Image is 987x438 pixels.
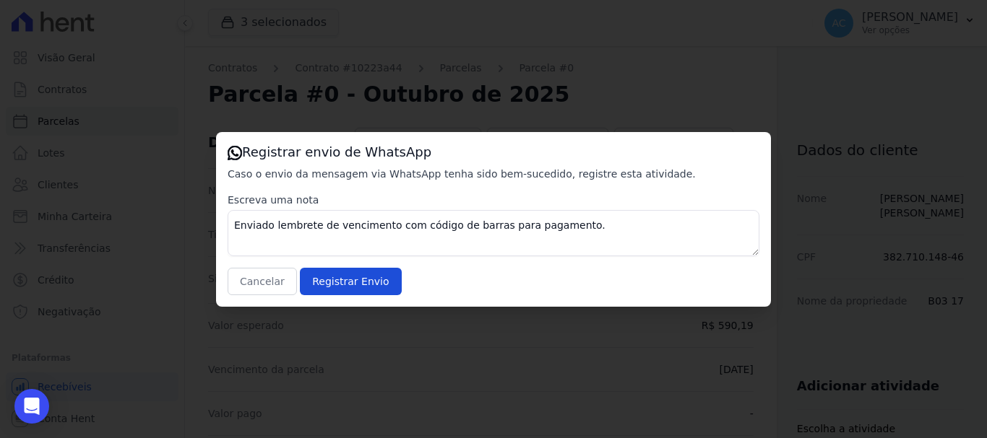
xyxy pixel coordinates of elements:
[228,144,759,161] h3: Registrar envio de WhatsApp
[300,268,401,295] input: Registrar Envio
[228,167,759,181] p: Caso o envio da mensagem via WhatsApp tenha sido bem-sucedido, registre esta atividade.
[14,389,49,424] div: Open Intercom Messenger
[228,193,759,207] label: Escreva uma nota
[228,268,297,295] button: Cancelar
[228,210,759,256] textarea: Enviado lembrete de vencimento com código de barras para pagamento.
